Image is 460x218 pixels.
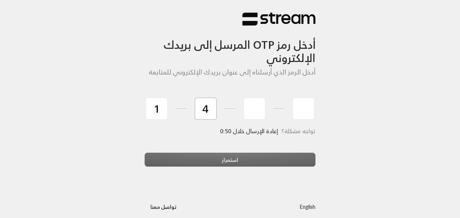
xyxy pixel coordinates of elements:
h5: أدخل الرمز الذي أرسلناه إلى عنوان بريدك الإلكتروني للمتابعة [145,68,316,76]
h3: أدخل رمز OTP المرسل إلى بريدك الإلكتروني [145,26,316,65]
button: تواصل معنا [145,200,183,214]
a: تواصل معنا [145,202,183,211]
a: English [300,200,315,214]
span: إعادة الإرسال خلال 0:50 [220,126,278,136]
img: Stream Logo [242,12,315,26]
span: تواجه مشكلة؟ [281,126,315,136]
